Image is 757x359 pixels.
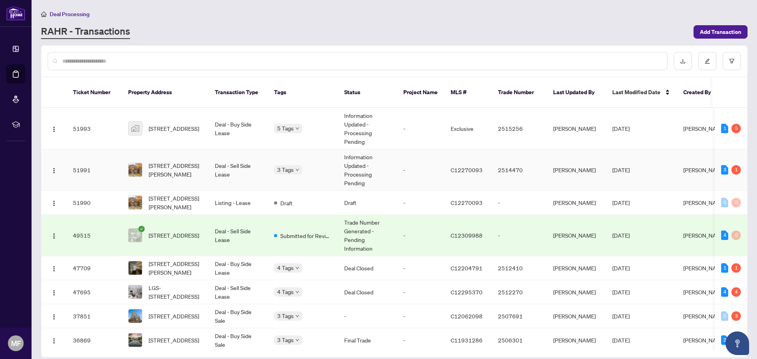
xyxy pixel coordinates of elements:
td: 51990 [67,191,122,215]
img: thumbnail-img [129,285,142,299]
img: thumbnail-img [129,309,142,323]
div: 1 [731,165,741,175]
img: Logo [51,200,57,206]
span: [STREET_ADDRESS] [149,336,199,344]
span: down [295,266,299,270]
span: [DATE] [612,232,630,239]
span: 4 Tags [277,287,294,296]
span: [STREET_ADDRESS][PERSON_NAME] [149,259,202,277]
td: - [338,304,397,328]
span: MF [11,338,21,349]
button: Open asap [725,331,749,355]
span: [DATE] [612,166,630,173]
span: check-circle [138,226,145,232]
img: Logo [51,266,57,272]
td: - [397,149,444,191]
span: [STREET_ADDRESS] [149,124,199,133]
th: Last Modified Date [606,77,677,108]
span: down [295,168,299,172]
span: C12270093 [451,166,483,173]
th: Project Name [397,77,444,108]
img: Logo [51,314,57,320]
td: Deal Closed [338,256,397,280]
th: MLS # [444,77,492,108]
div: 0 [731,198,741,207]
td: Draft [338,191,397,215]
a: RAHR - Transactions [41,25,130,39]
span: [PERSON_NAME] [683,166,726,173]
td: - [397,280,444,304]
td: - [397,256,444,280]
img: thumbnail-img [129,261,142,275]
img: thumbnail-img [129,229,142,242]
span: C12204791 [451,264,483,272]
span: Add Transaction [700,26,741,38]
span: [PERSON_NAME] [683,199,726,206]
div: 4 [731,287,741,297]
span: LGS-[STREET_ADDRESS] [149,283,202,301]
td: [PERSON_NAME] [547,191,606,215]
td: 37851 [67,304,122,328]
span: C12309988 [451,232,483,239]
div: 3 [721,165,728,175]
td: [PERSON_NAME] [547,215,606,256]
span: Exclusive [451,125,474,132]
span: [PERSON_NAME] [683,125,726,132]
span: [STREET_ADDRESS][PERSON_NAME] [149,194,202,211]
th: Ticket Number [67,77,122,108]
td: [PERSON_NAME] [547,256,606,280]
th: Trade Number [492,77,547,108]
div: 1 [721,124,728,133]
span: C12270093 [451,199,483,206]
span: [DATE] [612,264,630,272]
th: Transaction Type [209,77,268,108]
span: [STREET_ADDRESS] [149,312,199,320]
div: 4 [721,287,728,297]
span: down [295,126,299,130]
td: Deal - Sell Side Lease [209,149,268,191]
td: [PERSON_NAME] [547,149,606,191]
span: edit [705,58,710,64]
span: Draft [280,199,293,207]
td: - [397,328,444,352]
img: thumbnail-img [129,333,142,347]
button: Logo [48,164,60,176]
td: 2515256 [492,108,547,149]
div: 2 [721,335,728,345]
span: Submitted for Review [280,231,332,240]
span: [PERSON_NAME] [683,264,726,272]
button: Logo [48,286,60,298]
th: Tags [268,77,338,108]
div: 0 [721,198,728,207]
td: Listing - Lease [209,191,268,215]
td: Information Updated - Processing Pending [338,108,397,149]
span: [STREET_ADDRESS] [149,231,199,240]
td: 2506301 [492,328,547,352]
span: C12062098 [451,312,483,320]
th: Status [338,77,397,108]
th: Property Address [122,77,209,108]
div: 0 [731,231,741,240]
span: down [295,314,299,318]
span: 3 Tags [277,335,294,344]
span: [DATE] [612,312,630,320]
td: Deal - Buy Side Lease [209,256,268,280]
img: Logo [51,167,57,174]
img: thumbnail-img [129,122,142,135]
td: Deal Closed [338,280,397,304]
img: thumbnail-img [129,163,142,177]
th: Created By [677,77,724,108]
td: [PERSON_NAME] [547,328,606,352]
span: C11931286 [451,337,483,344]
button: Add Transaction [694,25,748,39]
span: [PERSON_NAME] [683,337,726,344]
td: - [492,191,547,215]
td: 2512410 [492,256,547,280]
span: down [295,290,299,294]
span: 3 Tags [277,311,294,320]
span: [PERSON_NAME] [683,288,726,296]
td: 2514470 [492,149,547,191]
td: Trade Number Generated - Pending Information [338,215,397,256]
button: filter [723,52,741,70]
td: - [492,215,547,256]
